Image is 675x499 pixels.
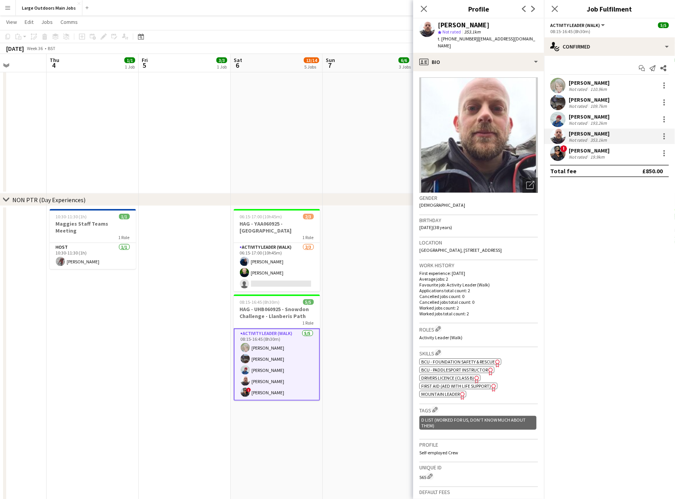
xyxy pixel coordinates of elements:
div: Not rated [569,154,589,160]
span: 1 Role [303,320,314,326]
app-card-role: Activity Leader (Walk)5/508:15-16:45 (8h30m)[PERSON_NAME][PERSON_NAME][PERSON_NAME][PERSON_NAME]!... [234,328,320,401]
div: 110.9km [589,86,608,92]
app-job-card: 06:15-17:00 (10h45m)2/3HAG - YAA060925 - [GEOGRAPHIC_DATA]1 RoleActivity Leader (Walk)2/306:15-17... [234,209,320,291]
div: [PERSON_NAME] [569,147,610,154]
span: 4 [49,61,59,70]
div: [PERSON_NAME] [569,130,610,137]
button: Large Outdoors Main Jobs [16,0,82,15]
div: 5 Jobs [304,64,319,70]
span: View [6,18,17,25]
div: 1 Job [125,64,135,70]
div: Not rated [569,137,589,143]
h3: HAG - UHB060925 - Snowdon Challenge - Llanberis Path [234,306,320,320]
span: 5/5 [303,299,314,305]
p: First experience: [DATE] [419,270,538,276]
a: Comms [57,17,81,27]
div: [PERSON_NAME] [438,22,489,28]
div: 1 Job [217,64,227,70]
p: Worked jobs count: 2 [419,305,538,311]
div: 3 Jobs [399,64,411,70]
span: ! [560,145,567,152]
span: t. [PHONE_NUMBER] [438,36,478,42]
div: Bio [413,53,544,71]
span: Not rated [442,29,461,35]
div: Total fee [550,167,576,175]
span: [DEMOGRAPHIC_DATA] [419,202,465,208]
div: [PERSON_NAME] [569,113,610,120]
h3: Unique ID [419,464,538,471]
div: NON PTR (Day Experiences) [12,196,85,204]
span: 7 [325,61,335,70]
a: Edit [22,17,37,27]
p: Self-employed Crew [419,450,538,455]
span: 5/5 [658,22,669,28]
span: 06:15-17:00 (10h45m) [240,214,282,219]
div: [PERSON_NAME] [569,96,610,103]
img: Crew avatar or photo [419,77,538,193]
h3: Location [419,239,538,246]
span: Activity Leader (Walk) [550,22,600,28]
p: Worked jobs total count: 2 [419,311,538,316]
div: 19.9km [589,154,606,160]
span: ! [246,388,251,392]
app-job-card: 10:30-11:30 (1h)1/1Maggies Staff Teams Meeting1 RoleHost1/110:30-11:30 (1h)[PERSON_NAME] [50,209,136,269]
span: Mountain Leader [421,391,460,397]
h3: Skills [419,349,538,357]
div: Not rated [569,103,589,109]
div: BST [48,45,55,51]
span: 2/3 [303,214,314,219]
span: 5 [141,61,148,70]
div: [DATE] [6,45,24,52]
div: Open photos pop-in [523,177,538,193]
span: Fri [142,57,148,64]
span: Sat [234,57,242,64]
h3: Work history [419,262,538,269]
div: Not rated [569,86,589,92]
h3: Gender [419,194,538,201]
span: Week 36 [25,45,45,51]
h3: Profile [413,4,544,14]
a: Jobs [38,17,56,27]
p: Applications total count: 2 [419,288,538,293]
h3: Default fees [419,489,538,496]
span: 1 Role [119,234,130,240]
div: 08:15-16:45 (8h30m) [550,28,669,34]
span: 1 Role [303,234,314,240]
span: [GEOGRAPHIC_DATA], [STREET_ADDRESS] [419,247,502,253]
span: 6 [233,61,242,70]
span: 1/1 [124,57,135,63]
span: BCU - Paddlesport Instructor [421,367,488,373]
p: Cancelled jobs count: 0 [419,293,538,299]
h3: HAG - YAA060925 - [GEOGRAPHIC_DATA] [234,220,320,234]
h3: Birthday [419,217,538,224]
p: Cancelled jobs total count: 0 [419,299,538,305]
span: Jobs [41,18,53,25]
div: Not rated [569,120,589,126]
span: First Aid (AED with life support) [421,383,491,389]
app-job-card: 08:15-16:45 (8h30m)5/5HAG - UHB060925 - Snowdon Challenge - Llanberis Path1 RoleActivity Leader (... [234,295,320,401]
div: [PERSON_NAME] [569,79,610,86]
span: 13/14 [304,57,319,63]
h3: Maggies Staff Teams Meeting [50,220,136,234]
div: 353.1km [589,137,608,143]
span: 1/1 [119,214,130,219]
div: 193.2km [589,120,608,126]
button: Activity Leader (Walk) [550,22,606,28]
h3: Profile [419,441,538,448]
span: Drivers Licence (Class B) [421,375,474,381]
span: [DATE] (38 years) [419,224,452,230]
p: Favourite job: Activity Leader (Walk) [419,282,538,288]
span: 6/6 [399,57,409,63]
span: BCU - Foundation Safety & Rescue [421,359,495,365]
span: Sun [326,57,335,64]
span: Comms [60,18,78,25]
a: View [3,17,20,27]
div: £850.00 [642,167,663,175]
span: Activity Leader (Walk) [419,335,462,340]
div: Confirmed [544,37,675,56]
h3: Job Fulfilment [544,4,675,14]
span: 10:30-11:30 (1h) [56,214,87,219]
